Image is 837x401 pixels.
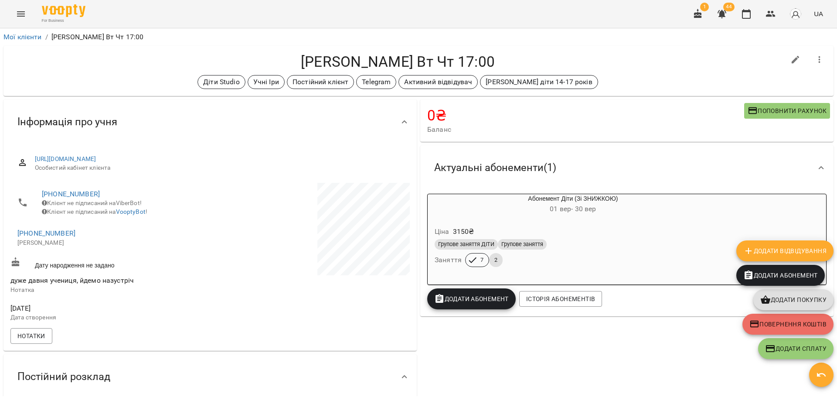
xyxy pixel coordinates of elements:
[743,270,818,281] span: Додати Абонемент
[748,106,827,116] span: Поповнити рахунок
[362,77,391,87] p: Telegram
[3,33,42,41] a: Мої клієнти
[480,75,598,89] div: [PERSON_NAME] діти 14-17 років
[9,255,210,271] div: Дату народження не задано
[3,354,417,399] div: Постійний розклад
[428,194,718,215] div: Абонемент Діти (Зі ЗНИЖКОЮ)
[10,313,208,322] p: Дата створення
[434,161,556,175] span: Актуальні абонементи ( 1 )
[789,8,802,20] img: avatar_s.png
[10,53,785,71] h4: [PERSON_NAME] Вт Чт 17:00
[435,254,462,266] h6: Заняття
[42,208,147,215] span: Клієнт не підписаний на !
[453,226,474,237] p: 3150 ₴
[742,314,834,335] button: Повернення коштів
[10,3,31,24] button: Menu
[293,77,348,87] p: Постійний клієнт
[765,343,827,354] span: Додати Сплату
[10,286,208,295] p: Нотатка
[404,77,472,87] p: Активний відвідувач
[45,32,48,42] li: /
[550,205,596,213] span: 01 вер - 30 вер
[3,32,834,42] nav: breadcrumb
[35,164,403,172] span: Особистий кабінет клієнта
[17,239,201,247] p: [PERSON_NAME]
[427,106,744,124] h4: 0 ₴
[10,328,52,344] button: Нотатки
[498,240,547,248] span: Групове заняття
[17,370,110,384] span: Постійний розклад
[420,145,834,190] div: Актуальні абонементи(1)
[248,75,285,89] div: Учні Іри
[116,208,146,215] a: VooptyBot
[42,18,85,24] span: For Business
[10,303,208,314] span: [DATE]
[814,9,823,18] span: UA
[253,77,279,87] p: Учні Іри
[35,155,96,162] a: [URL][DOMAIN_NAME]
[810,6,827,22] button: UA
[3,99,417,144] div: Інформація про учня
[736,240,834,261] button: Додати Відвідування
[743,246,827,256] span: Додати Відвідування
[428,194,718,278] button: Абонемент Діти (Зі ЗНИЖКОЮ)01 вер- 30 верЦіна3150₴Групове заняття ДІТИГрупове заняттяЗаняття72
[700,3,709,11] span: 1
[736,265,825,286] button: Додати Абонемент
[435,240,498,248] span: Групове заняття ДІТИ
[51,32,144,42] p: [PERSON_NAME] Вт Чт 17:00
[427,124,744,135] span: Баланс
[427,288,516,309] button: Додати Абонемент
[760,295,827,305] span: Додати покупку
[526,294,595,304] span: Історія абонементів
[749,319,827,329] span: Повернення коштів
[758,338,834,359] button: Додати Сплату
[434,294,509,304] span: Додати Абонемент
[10,276,134,284] span: дуже давня учениця, йдемо назустріч
[17,331,45,341] span: Нотатки
[17,115,117,129] span: Інформація про учня
[723,3,735,11] span: 44
[519,291,602,307] button: Історія абонементів
[475,256,489,264] span: 7
[489,256,503,264] span: 2
[287,75,354,89] div: Постійний клієнт
[753,289,834,310] button: Додати покупку
[486,77,592,87] p: [PERSON_NAME] діти 14-17 років
[42,4,85,17] img: Voopty Logo
[744,103,830,119] button: Поповнити рахунок
[17,229,75,237] a: [PHONE_NUMBER]
[356,75,396,89] div: Telegram
[435,226,449,238] h6: Ціна
[203,77,240,87] p: Діти Studio
[197,75,245,89] div: Діти Studio
[398,75,478,89] div: Активний відвідувач
[42,199,142,206] span: Клієнт не підписаний на ViberBot!
[42,190,100,198] a: [PHONE_NUMBER]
